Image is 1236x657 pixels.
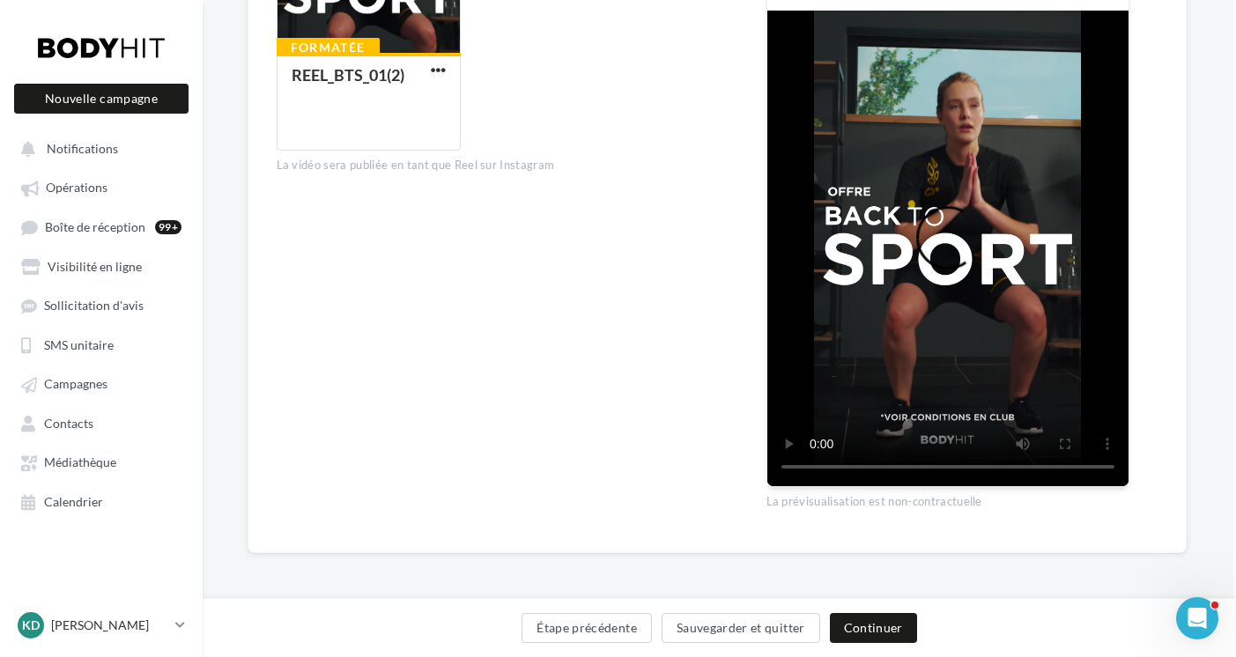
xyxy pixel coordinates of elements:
[44,299,144,314] span: Sollicitation d'avis
[11,210,192,243] a: Boîte de réception99+
[11,407,192,439] a: Contacts
[11,328,192,360] a: SMS unitaire
[14,609,189,642] a: KD [PERSON_NAME]
[766,487,1129,510] div: La prévisualisation est non-contractuelle
[11,446,192,477] a: Médiathèque
[11,132,185,164] button: Notifications
[22,616,40,634] span: KD
[11,485,192,517] a: Calendrier
[44,416,93,431] span: Contacts
[44,455,116,470] span: Médiathèque
[830,613,917,643] button: Continuer
[11,289,192,321] a: Sollicitation d'avis
[45,219,145,234] span: Boîte de réception
[1176,597,1218,639] iframe: Intercom live chat
[14,84,189,114] button: Nouvelle campagne
[11,171,192,203] a: Opérations
[277,158,738,173] div: La vidéo sera publiée en tant que Reel sur Instagram
[522,613,652,643] button: Étape précédente
[47,141,118,156] span: Notifications
[292,65,404,85] div: REEL_BTS_01(2)
[44,337,114,352] span: SMS unitaire
[44,494,103,509] span: Calendrier
[11,250,192,282] a: Visibilité en ligne
[51,616,168,634] p: [PERSON_NAME]
[46,181,107,196] span: Opérations
[155,220,181,234] div: 99+
[277,38,380,57] div: Formatée
[44,377,107,392] span: Campagnes
[48,259,142,274] span: Visibilité en ligne
[11,367,192,399] a: Campagnes
[662,613,820,643] button: Sauvegarder et quitter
